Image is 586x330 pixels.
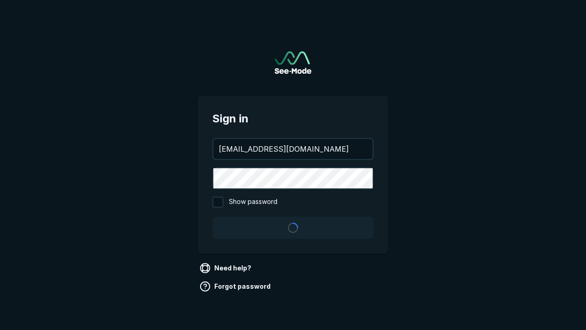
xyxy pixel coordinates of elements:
a: Go to sign in [275,51,311,74]
input: your@email.com [213,139,373,159]
a: Forgot password [198,279,274,294]
a: Need help? [198,261,255,275]
span: Show password [229,197,277,208]
img: See-Mode Logo [275,51,311,74]
span: Sign in [212,110,374,127]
